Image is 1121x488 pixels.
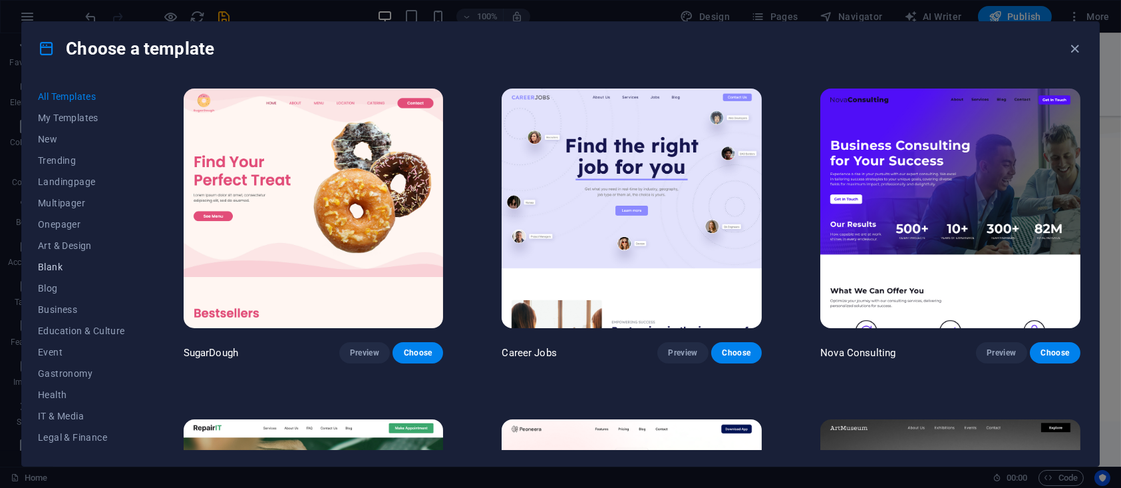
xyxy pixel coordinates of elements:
[1041,348,1070,358] span: Choose
[38,198,125,208] span: Multipager
[38,427,125,448] button: Legal & Finance
[711,342,762,364] button: Choose
[339,342,390,364] button: Preview
[38,219,125,230] span: Onepager
[657,342,708,364] button: Preview
[38,448,125,469] button: Non-Profit
[38,235,125,256] button: Art & Design
[533,278,606,297] span: Paste clipboard
[184,346,238,360] p: SugarDough
[38,405,125,427] button: IT & Media
[38,240,125,251] span: Art & Design
[38,192,125,214] button: Multipager
[976,342,1027,364] button: Preview
[38,326,125,336] span: Education & Culture
[38,155,125,166] span: Trending
[38,113,125,123] span: My Templates
[820,346,895,360] p: Nova Consulting
[38,91,125,102] span: All Templates
[38,262,125,272] span: Blank
[38,304,125,315] span: Business
[38,432,125,443] span: Legal & Finance
[184,89,444,328] img: SugarDough
[38,363,125,384] button: Gastronomy
[38,86,125,107] button: All Templates
[38,384,125,405] button: Health
[38,38,214,59] h4: Choose a template
[38,411,125,421] span: IT & Media
[502,89,762,328] img: Career Jobs
[38,368,125,379] span: Gastronomy
[38,299,125,320] button: Business
[38,107,125,128] button: My Templates
[820,89,1080,328] img: Nova Consulting
[38,214,125,235] button: Onepager
[38,320,125,342] button: Education & Culture
[38,347,125,358] span: Event
[502,346,557,360] p: Career Jobs
[1030,342,1080,364] button: Choose
[350,348,379,358] span: Preview
[144,220,924,315] div: Drop content here
[668,348,697,358] span: Preview
[462,278,528,297] span: Add elements
[38,128,125,150] button: New
[403,348,432,358] span: Choose
[38,342,125,363] button: Event
[38,283,125,294] span: Blog
[38,176,125,187] span: Landingpage
[38,256,125,278] button: Blank
[393,342,443,364] button: Choose
[38,278,125,299] button: Blog
[38,389,125,400] span: Health
[38,134,125,144] span: New
[987,348,1016,358] span: Preview
[38,150,125,171] button: Trending
[38,171,125,192] button: Landingpage
[722,348,751,358] span: Choose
